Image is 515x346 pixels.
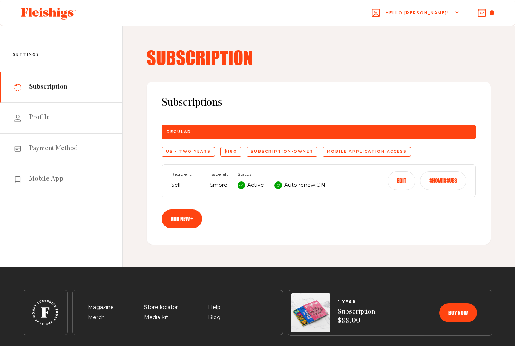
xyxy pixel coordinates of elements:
[162,209,202,228] a: Add new +
[162,147,215,157] div: US - Two Years
[144,304,178,311] a: Store locator
[420,171,466,190] button: Showissues
[386,10,449,28] span: Hello, [PERSON_NAME] !
[208,304,221,311] a: Help
[220,147,241,157] div: $180
[338,308,375,326] span: Subscription $99.00
[247,147,317,157] div: subscription-owner
[323,147,411,157] div: Mobile application access
[88,304,114,311] a: Magazine
[144,303,178,312] span: Store locator
[88,303,114,312] span: Magazine
[439,303,477,322] button: Buy now
[238,172,325,177] span: Status
[171,172,201,177] span: Recipient
[448,310,468,315] span: Buy now
[284,181,325,190] p: Auto renew: ON
[29,175,63,184] span: Mobile App
[208,313,221,322] span: Blog
[208,303,221,312] span: Help
[29,83,67,92] span: Subscription
[162,125,476,139] div: Regular
[210,181,228,190] p: 5 more
[29,113,50,122] span: Profile
[162,97,476,110] span: Subscriptions
[388,171,415,190] button: Edit
[247,181,264,190] p: Active
[338,300,375,304] span: 1 YEAR
[478,9,494,17] button: 0
[147,48,491,66] h4: Subscription
[291,293,330,332] img: Magazines image
[29,144,78,153] span: Payment Method
[144,314,168,321] a: Media kit
[210,172,228,177] span: Issue left
[171,181,201,190] p: Self
[88,314,105,321] a: Merch
[88,313,105,322] span: Merch
[208,314,221,321] a: Blog
[144,313,168,322] span: Media kit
